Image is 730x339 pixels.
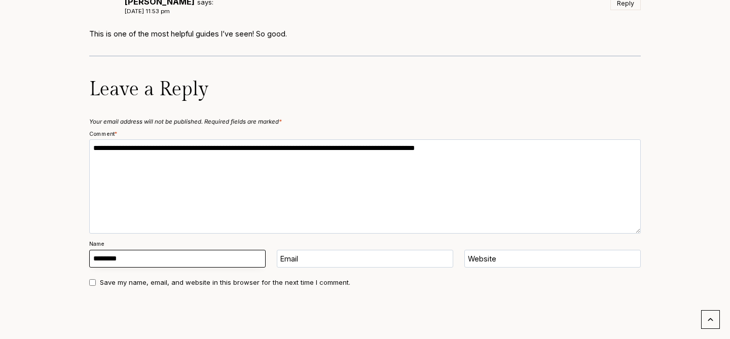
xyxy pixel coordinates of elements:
label: Website [468,254,496,267]
label: Name [89,240,104,249]
span: Required fields are marked [204,118,282,125]
p: This is one of the most helpful guides I’ve seen! So good. [89,28,641,40]
span: Your email address will not be published. [89,118,203,125]
input: Name [89,250,266,268]
input: Email [277,250,453,268]
label: Comment [89,130,118,139]
label: Email [280,254,298,267]
h3: Leave a Reply [89,78,641,101]
a: Scroll to top [701,310,720,329]
label: Save my name, email, and website in this browser for the next time I comment. [96,278,350,287]
a: [DATE] 11:53 pm [125,8,170,15]
input: Website [464,250,641,268]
